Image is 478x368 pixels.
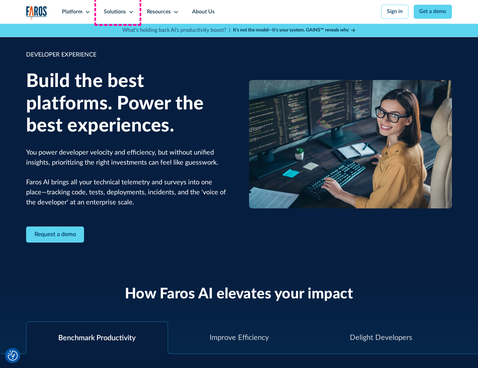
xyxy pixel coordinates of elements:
[381,5,408,19] a: Sign in
[414,5,452,19] a: Get a demo
[104,8,126,16] div: Solutions
[26,6,48,20] a: home
[58,333,136,344] div: Benchmark Productivity
[210,332,269,343] div: Improve Efficiency
[62,8,82,16] div: Platform
[147,8,171,16] div: Resources
[233,28,349,32] strong: It’s not the model—it’s your system. GAINS™ reveals why
[125,285,353,303] h2: How Faros AI elevates your impact
[26,148,229,208] p: You power developer velocity and efficiency, but without unified insights, prioritizing the right...
[350,332,412,343] div: Delight Developers
[26,6,48,20] img: Logo of the analytics and reporting company Faros.
[26,70,229,137] h1: Build the best platforms. Power the best experiences.
[8,351,18,361] button: Cookie Settings
[122,26,230,34] p: What's holding back AI's productivity boost? |
[233,27,356,34] a: It’s not the model—it’s your system. GAINS™ reveals why
[26,51,229,60] div: DEVELOPER EXPERIENCE
[26,226,84,243] a: Contact Modal
[8,351,18,361] img: Revisit consent button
